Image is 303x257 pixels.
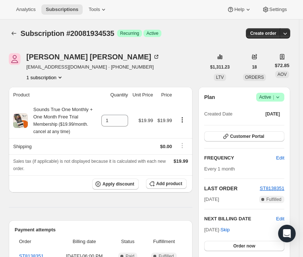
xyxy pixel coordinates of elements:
[20,29,114,37] span: Subscription #20081934535
[230,133,264,139] span: Customer Portal
[276,154,284,162] span: Edit
[130,87,155,103] th: Unit Price
[41,4,83,15] button: Subscriptions
[204,215,276,223] h2: NEXT BILLING DATE
[92,179,139,190] button: Apply discount
[276,215,284,223] button: Edit
[248,62,261,72] button: 18
[204,166,235,172] span: Every 1 month
[33,122,88,134] small: Membership ($19.99/month. cancel at any time)
[26,74,64,81] button: Product actions
[157,118,172,123] span: $19.99
[252,64,257,70] span: 18
[266,197,281,202] span: Fulfilled
[146,238,182,245] span: Fulfillment
[210,64,229,70] span: $1,311.23
[46,7,78,12] span: Subscriptions
[204,227,230,232] span: [DATE] ·
[138,118,153,123] span: $19.99
[221,226,230,234] span: Skip
[26,63,160,71] span: [EMAIL_ADDRESS][DOMAIN_NAME] · [PHONE_NUMBER]
[15,226,187,234] h2: Payment attempts
[13,113,28,128] img: product img
[277,72,287,77] span: AOV
[265,111,280,117] span: [DATE]
[120,30,139,36] span: Recurring
[12,4,40,15] button: Analytics
[99,87,130,103] th: Quantity
[114,238,141,245] span: Status
[233,243,255,249] span: Order now
[155,87,174,103] th: Price
[204,154,276,162] h2: FREQUENCY
[261,109,284,119] button: [DATE]
[234,7,244,12] span: Help
[16,7,35,12] span: Analytics
[216,224,234,236] button: Skip
[204,185,260,192] h2: LAST ORDER
[173,158,188,164] span: $19.99
[260,186,284,191] a: ST8138351
[273,94,274,100] span: |
[204,110,232,118] span: Created Date
[216,75,224,80] span: LTV
[204,93,215,101] h2: Plan
[102,181,134,187] span: Apply discount
[9,138,99,154] th: Shipping
[259,93,281,101] span: Active
[222,4,256,15] button: Help
[146,30,158,36] span: Active
[9,28,19,38] button: Subscriptions
[176,116,188,124] button: Product actions
[26,53,160,60] div: [PERSON_NAME] [PERSON_NAME]
[204,241,284,251] button: Order now
[156,181,182,187] span: Add product
[28,106,97,135] div: Sounds True One Monthly + One Month Free Trial
[269,7,287,12] span: Settings
[84,4,112,15] button: Tools
[246,28,281,38] button: Create order
[160,144,172,149] span: $0.00
[250,30,276,36] span: Create order
[176,142,188,150] button: Shipping actions
[260,185,284,192] button: ST8138351
[275,62,289,69] span: $72.85
[204,131,284,142] button: Customer Portal
[272,152,289,164] button: Edit
[206,62,234,72] button: $1,311.23
[9,87,99,103] th: Product
[258,4,291,15] button: Settings
[204,196,219,203] span: [DATE]
[278,225,296,242] div: Open Intercom Messenger
[13,159,166,171] span: Sales tax (if applicable) is not displayed because it is calculated with each new order.
[59,238,110,245] span: Billing date
[146,179,187,189] button: Add product
[15,234,57,250] th: Order
[9,53,20,65] span: Elizabeth Adams
[245,75,264,80] span: ORDERS
[89,7,100,12] span: Tools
